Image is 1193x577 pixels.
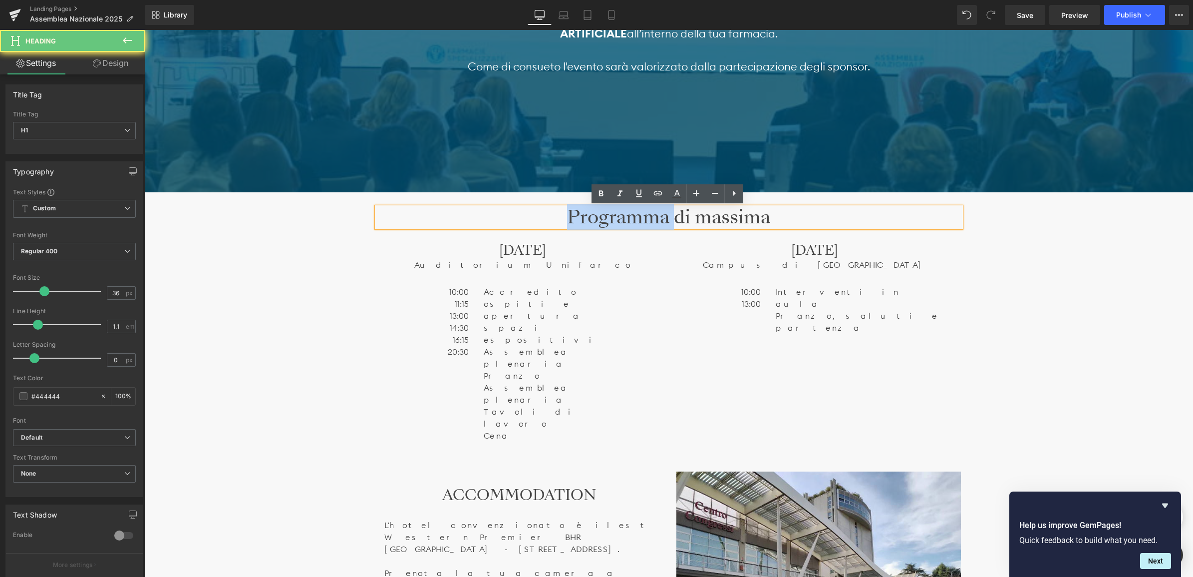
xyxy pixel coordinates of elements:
[576,5,599,25] a: Tablet
[240,489,510,525] p: L'hotel convenzionato è il
[339,316,509,340] p: Assemblea plenaria
[13,162,54,176] div: Typography
[13,505,57,519] div: Text Shadow
[1061,10,1088,20] span: Preview
[305,281,324,291] span: 13:00
[1049,5,1100,25] a: Preview
[33,204,56,213] b: Custom
[240,229,517,241] p: Auditorium Unifarco
[532,229,809,241] p: Campus di [GEOGRAPHIC_DATA]
[13,341,136,348] div: Letter Spacing
[981,5,1001,25] button: Redo
[540,268,617,280] p: 13:00
[957,5,977,25] button: Undo
[233,28,817,45] p: Come di consueto l'evento sarà valorizzato dalla partecipazione degli sponsor.
[305,293,324,303] span: 14:30
[13,308,136,315] div: Line Height
[126,323,134,330] span: em
[30,5,145,13] a: Landing Pages
[240,212,517,229] h3: [DATE]
[631,256,801,280] p: Interventi in aula
[339,340,509,352] p: Pranzo
[1104,5,1165,25] button: Publish
[305,257,324,267] span: 10:00
[13,454,136,461] div: Text Transform
[1116,11,1141,19] span: Publish
[13,531,104,542] div: Enable
[31,391,95,402] input: Color
[13,417,136,424] div: Font
[599,5,623,25] a: Mobile
[339,352,509,376] p: Assemblea plenaria
[528,5,552,25] a: Desktop
[1019,536,1171,545] p: Quick feedback to build what you need.
[303,317,324,327] span: 20:30
[13,85,42,99] div: Title Tag
[164,10,187,19] span: Library
[310,269,324,279] span: 11:15
[126,357,134,363] span: px
[21,434,42,442] i: Default
[532,212,809,229] h3: [DATE]
[6,553,143,577] button: More settings
[240,537,510,573] p: Prenota la tua camera a tariffa agevolata entro il [DATE]!
[240,457,510,474] h2: ACCOMMODATION
[631,280,801,304] p: Pranzo, saluti e partenza
[308,305,324,315] span: 16:15
[145,5,194,25] a: New Library
[25,37,56,45] span: Heading
[552,5,576,25] a: Laptop
[13,274,136,281] div: Font Size
[21,247,58,255] b: Regular 400
[126,290,134,296] span: px
[339,256,509,316] p: Accredito ospiti e apertura spazi espositivi
[1169,5,1189,25] button: More
[1140,553,1171,569] button: Next question
[540,256,617,268] p: 10:00
[13,232,136,239] div: Font Weight
[1019,520,1171,532] h2: Help us improve GemPages!
[53,561,93,570] p: More settings
[240,490,509,524] span: est Western Premier BHR [GEOGRAPHIC_DATA] - [STREET_ADDRESS].
[13,111,136,118] div: Title Tag
[339,376,509,400] p: Tavoli di lavoro
[1019,500,1171,569] div: Help us improve GemPages!
[30,15,122,23] span: Assemblea Nazionale 2025
[74,52,147,74] a: Design
[233,177,817,197] h1: Programma di massima
[1017,10,1033,20] span: Save
[339,400,509,412] p: Cena
[21,470,36,477] b: None
[13,188,136,196] div: Text Styles
[13,375,136,382] div: Text Color
[1159,500,1171,512] button: Hide survey
[21,126,28,134] b: H1
[111,388,135,405] div: %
